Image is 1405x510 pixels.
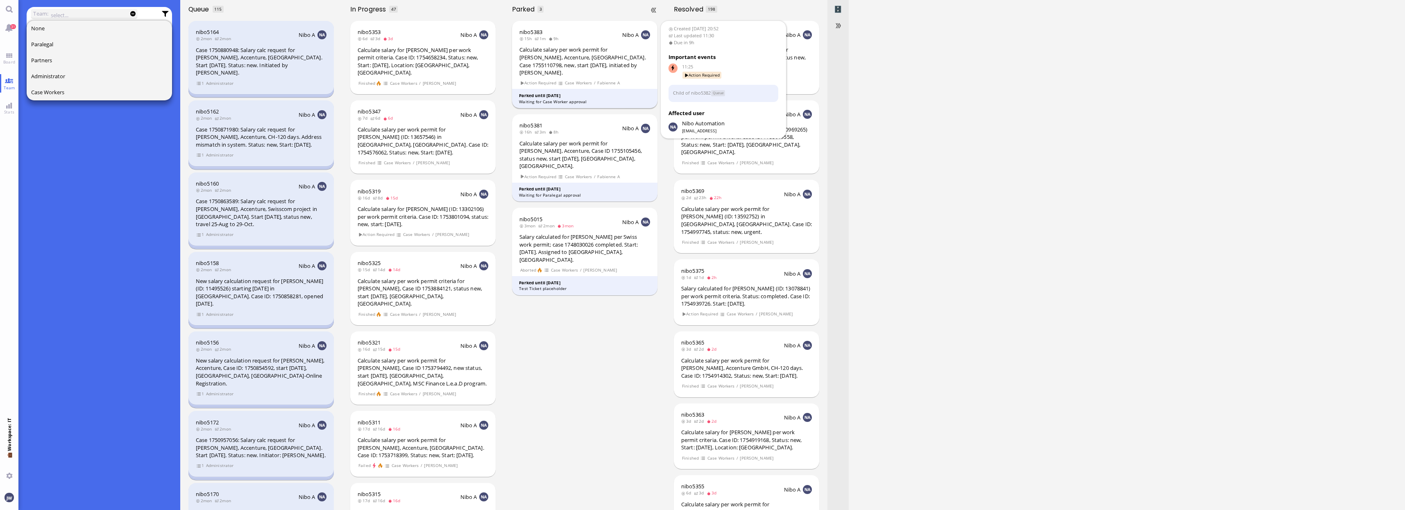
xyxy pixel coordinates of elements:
[196,126,326,149] div: Case 1750871980: Salary calc request for [PERSON_NAME], Accenture, CH-120 days. Address mismatch ...
[682,383,699,390] span: Finished
[519,233,650,263] div: Salary calculated for [PERSON_NAME] per Swiss work permit; case 1748030026 completed. Start: [DAT...
[681,357,812,380] div: Calculate salary per work permit for [PERSON_NAME], Accenture GmbH, CH-120 days. Case ID: 1754914...
[196,180,219,187] span: nibo5160
[784,342,801,349] span: Nibo A
[422,80,456,87] span: [PERSON_NAME]
[215,346,233,352] span: 2mon
[358,490,381,498] span: nibo5315
[358,195,373,201] span: 16d
[707,346,719,352] span: 2d
[370,115,383,121] span: 6d
[196,311,204,318] span: view 1 items
[31,41,53,48] span: Paralegal
[416,159,450,166] span: [PERSON_NAME]
[358,419,381,426] a: nibo5311
[519,215,542,223] a: nibo5015
[538,223,557,229] span: 2mon
[350,5,389,14] span: In progress
[557,223,576,229] span: 3mon
[27,68,172,84] button: Administrator
[196,426,215,432] span: 2mon
[196,436,326,459] div: Case 1750957056: Salary calc request for [PERSON_NAME], Accenture, [GEOGRAPHIC_DATA]. Start [DATE...
[535,36,548,41] span: 1m
[358,188,381,195] span: nibo5319
[694,195,709,200] span: 23h
[740,455,774,462] span: [PERSON_NAME]
[681,346,694,352] span: 3d
[519,280,650,286] div: Parked until [DATE]
[2,85,17,91] span: Team
[358,46,488,77] div: Calculate salary for [PERSON_NAME] per work permit criteria. Case ID: 1754658234, Status: new, St...
[519,46,650,76] div: Calculate salary per work permit for [PERSON_NAME], Accenture, [GEOGRAPHIC_DATA]. Case 1755110798...
[622,125,639,132] span: Nibo A
[432,231,434,238] span: /
[736,383,739,390] span: /
[196,46,326,77] div: Case 1750880948: Salary calc request for [PERSON_NAME], Accenture, [GEOGRAPHIC_DATA]. Start [DATE...
[317,182,326,191] img: NA
[383,115,396,121] span: 6d
[479,492,488,501] img: NA
[196,267,215,272] span: 2mon
[460,31,477,39] span: Nibo A
[681,187,704,195] a: nibo5369
[206,80,234,87] span: Administrator
[196,346,215,352] span: 2mon
[519,223,538,229] span: 3mon
[299,342,315,349] span: Nibo A
[519,140,650,170] div: Calculate salary per work permit for [PERSON_NAME], Accenture, Case ID 1755105456, status new, st...
[215,426,233,432] span: 2mon
[694,418,707,424] span: 2d
[707,455,735,462] span: Case Workers
[196,339,219,346] a: nibo5156
[196,357,326,387] div: New salary calculation request for [PERSON_NAME], Accenture, Case ID: 1750854592, start [DATE], [...
[358,339,381,346] a: nibo5321
[206,311,234,318] span: Administrator
[358,267,373,272] span: 15d
[358,231,395,238] span: Action Required
[740,383,774,390] span: [PERSON_NAME]
[196,80,204,87] span: view 1 items
[215,267,233,272] span: 2mon
[682,455,699,462] span: Finished
[548,36,561,41] span: 9h
[419,311,421,318] span: /
[580,267,582,274] span: /
[669,25,779,32] span: Created [DATE] 20:52
[196,187,215,193] span: 2mon
[31,88,64,96] span: Case Workers
[420,462,423,469] span: /
[681,205,812,236] div: Calculate salary per work permit for [PERSON_NAME] (ID: 13592752) in [GEOGRAPHIC_DATA], [GEOGRAPH...
[681,428,812,451] div: Calculate salary for [PERSON_NAME] per work permit criteria. Case ID: 1754919168, Status: new, St...
[373,346,388,352] span: 15d
[479,341,488,350] img: NA
[358,80,375,87] span: Finished
[373,426,388,432] span: 16d
[358,108,381,115] a: nibo5347
[784,486,801,493] span: Nibo A
[196,462,204,469] span: view 1 items
[784,414,801,421] span: Nibo A
[682,72,721,79] span: Action Required
[419,80,421,87] span: /
[803,30,812,39] img: NA
[196,390,204,397] span: view 1 items
[299,493,315,501] span: Nibo A
[358,115,370,121] span: 7d
[479,261,488,270] img: NA
[358,28,381,36] a: nibo5353
[707,418,719,424] span: 2d
[27,84,172,100] button: Case Workers
[196,152,204,159] span: view 1 items
[669,109,779,118] h3: Affected user
[681,490,694,496] span: 6d
[694,346,707,352] span: 2d
[358,259,381,267] a: nibo5325
[358,311,375,318] span: Finished
[196,28,219,36] a: nibo5164
[358,159,375,166] span: Finished
[196,231,204,238] span: view 1 items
